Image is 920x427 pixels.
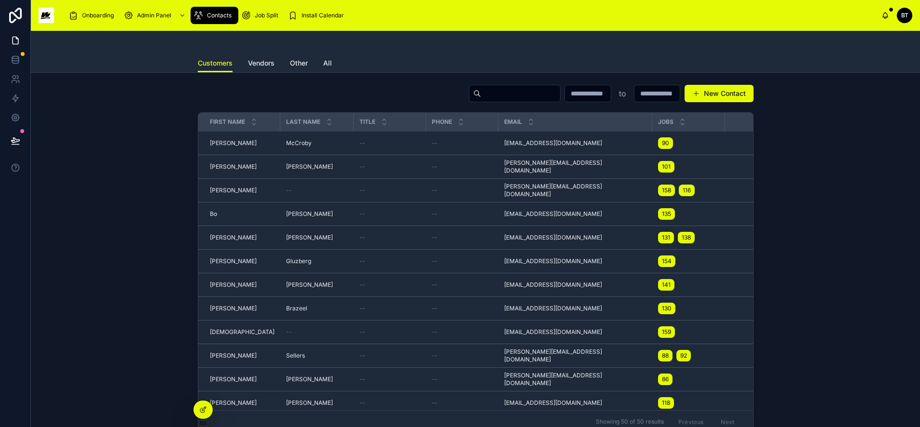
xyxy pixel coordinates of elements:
span: 138 [682,234,691,241]
span: Other [290,58,308,68]
a: 158 [658,185,675,196]
span: Jobs [658,118,673,126]
a: Admin Panel [121,7,191,24]
span: All [323,58,332,68]
a: [EMAIL_ADDRESS][DOMAIN_NAME] [504,257,646,265]
a: 101 [658,161,674,173]
a: [PERSON_NAME] [210,257,275,265]
a: Onboarding [66,7,121,24]
a: 135 [658,206,719,222]
div: scrollable content [62,5,881,26]
a: $3,000.00 [725,399,804,407]
a: -- [359,281,420,289]
a: [PERSON_NAME] [210,305,275,312]
span: Last Name [286,118,320,126]
span: [EMAIL_ADDRESS][DOMAIN_NAME] [504,257,602,265]
a: [PERSON_NAME][EMAIL_ADDRESS][DOMAIN_NAME] [504,183,646,198]
span: [PERSON_NAME][EMAIL_ADDRESS][DOMAIN_NAME] [504,348,646,363]
span: [PERSON_NAME] [210,257,257,265]
a: McCroby [286,139,348,147]
span: 135 [662,210,671,218]
a: [PERSON_NAME][EMAIL_ADDRESS][DOMAIN_NAME] [504,372,646,387]
a: $1,350.00 [725,305,804,312]
a: -- [432,163,493,171]
span: McCroby [286,139,312,147]
a: 141 [658,279,674,291]
a: $3,532.40 [725,375,804,383]
a: -- [359,305,420,312]
span: 118 [662,399,670,407]
span: 90 [662,139,669,147]
a: Brazeel [286,305,348,312]
span: [PERSON_NAME] [210,399,257,407]
a: 8892 [658,348,719,363]
span: -- [359,281,365,289]
a: Contacts [191,7,238,24]
span: [PERSON_NAME] [210,305,257,312]
a: -- [432,328,493,336]
span: Phone [432,118,452,126]
a: -- [359,375,420,383]
a: -- [359,187,420,194]
a: -- [432,210,493,218]
span: -- [432,328,438,336]
a: 131138 [658,230,719,245]
span: -- [432,257,438,265]
a: -- [359,163,420,171]
span: Vendors [248,58,275,68]
span: [PERSON_NAME] [286,399,333,407]
span: -- [432,399,438,407]
a: 154 [658,255,675,267]
a: -- [432,352,493,360]
span: -- [432,281,438,289]
a: 158116 [658,183,719,198]
a: 86 [658,374,673,385]
a: 154 [658,254,719,269]
span: [EMAIL_ADDRESS][DOMAIN_NAME] [504,399,602,407]
span: [EMAIL_ADDRESS][DOMAIN_NAME] [504,281,602,289]
span: -- [359,375,365,383]
span: 141 [662,281,671,289]
a: [PERSON_NAME] [210,399,275,407]
span: [PERSON_NAME] [210,187,257,194]
a: [PERSON_NAME] [286,375,348,383]
span: Gluzberg [286,257,311,265]
a: $657.00 [725,139,804,147]
span: -- [359,234,365,241]
span: [EMAIL_ADDRESS][DOMAIN_NAME] [504,328,602,336]
a: 92 [676,350,691,361]
img: App logo [39,8,54,23]
a: $4,250.00 [725,234,804,241]
span: 92 [680,352,687,360]
span: First Name [210,118,245,126]
span: -- [359,139,365,147]
a: [EMAIL_ADDRESS][DOMAIN_NAME] [504,305,646,312]
a: Customers [198,54,233,73]
span: $7,202.40 [725,352,804,360]
span: Sellers [286,352,305,360]
span: -- [432,352,438,360]
a: Gluzberg [286,257,348,265]
a: 101 [658,159,719,174]
a: -- [286,187,348,194]
button: New Contact [685,85,754,102]
a: 130 [658,303,675,314]
a: -- [359,234,420,241]
span: 131 [662,234,670,241]
span: [PERSON_NAME] [286,163,333,171]
p: to [619,88,626,99]
a: [PERSON_NAME] [286,399,348,407]
span: Contacts [207,12,232,19]
a: [PERSON_NAME] [210,139,275,147]
a: [PERSON_NAME] [210,234,275,241]
a: [PERSON_NAME] [286,210,348,218]
a: [PERSON_NAME] [210,281,275,289]
span: [PERSON_NAME] [286,234,333,241]
span: Admin Panel [137,12,171,19]
a: 118 [658,397,674,409]
a: [PERSON_NAME] [210,163,275,171]
a: $0.00 [725,187,804,194]
span: -- [359,163,365,171]
a: Job Split [238,7,285,24]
